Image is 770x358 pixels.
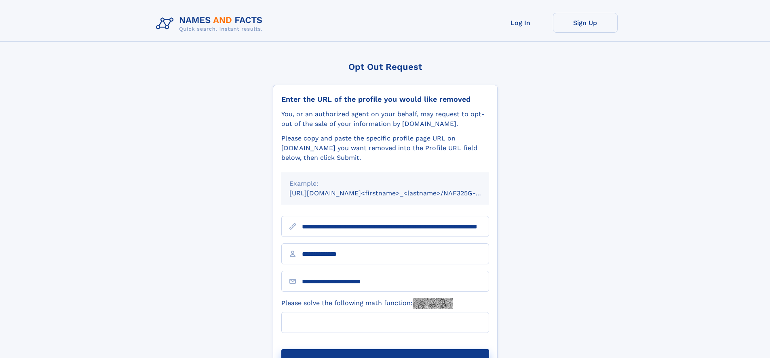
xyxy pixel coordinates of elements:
div: Enter the URL of the profile you would like removed [281,95,489,104]
a: Log In [488,13,553,33]
div: Example: [289,179,481,188]
div: You, or an authorized agent on your behalf, may request to opt-out of the sale of your informatio... [281,109,489,129]
label: Please solve the following math function: [281,298,453,309]
div: Opt Out Request [273,62,498,72]
div: Please copy and paste the specific profile page URL on [DOMAIN_NAME] you want removed into the Pr... [281,134,489,163]
small: [URL][DOMAIN_NAME]<firstname>_<lastname>/NAF325G-xxxxxxxx [289,189,504,197]
a: Sign Up [553,13,618,33]
img: Logo Names and Facts [153,13,269,35]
